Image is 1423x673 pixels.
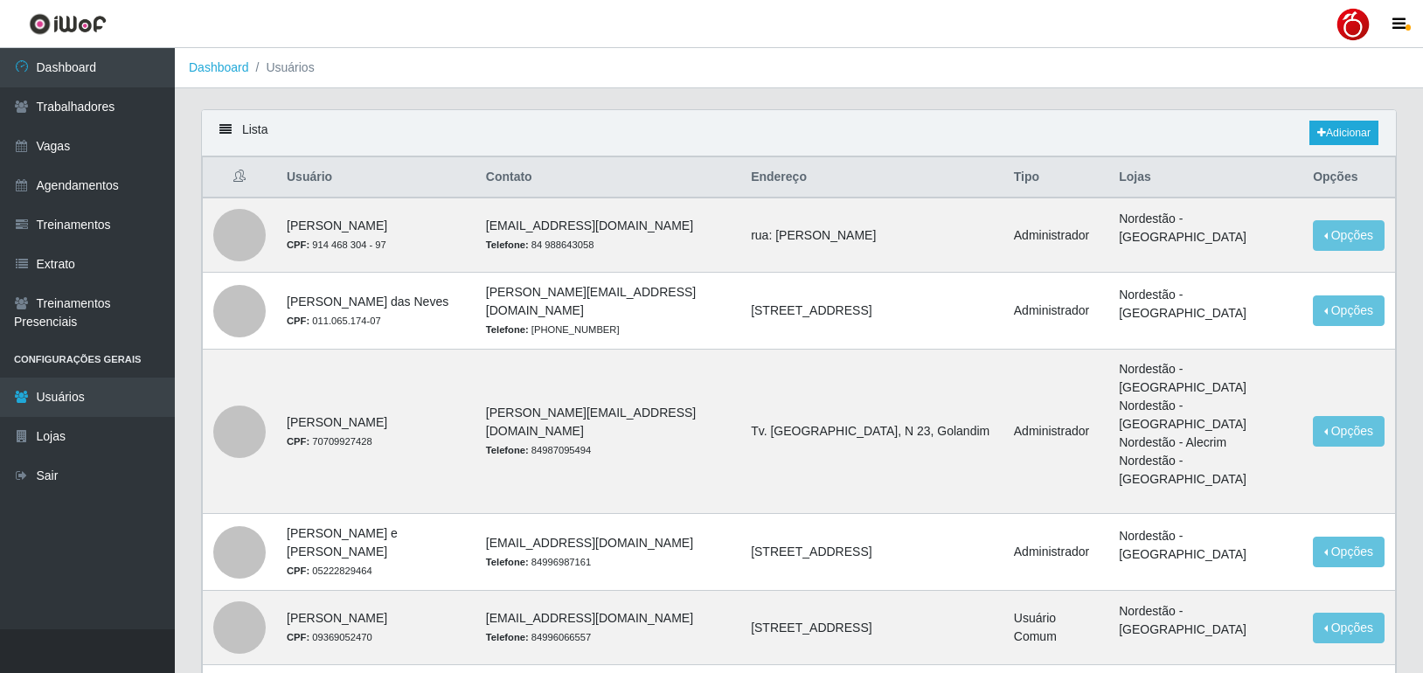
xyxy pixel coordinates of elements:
img: CoreUI Logo [29,13,107,35]
td: [PERSON_NAME] e [PERSON_NAME] [276,514,475,591]
small: 914 468 304 - 97 [287,239,386,250]
small: 84996987161 [486,557,591,567]
strong: Telefone: [486,239,529,250]
td: [EMAIL_ADDRESS][DOMAIN_NAME] [475,198,740,273]
td: [PERSON_NAME] [276,591,475,665]
li: Nordestão - [GEOGRAPHIC_DATA] [1119,210,1292,246]
th: Tipo [1003,157,1108,198]
th: Endereço [740,157,1003,198]
td: Usuário Comum [1003,591,1108,665]
td: rua: [PERSON_NAME] [740,198,1003,273]
th: Contato [475,157,740,198]
li: Nordestão - [GEOGRAPHIC_DATA] [1119,527,1292,564]
td: [PERSON_NAME] [276,350,475,514]
th: Usuário [276,157,475,198]
strong: CPF: [287,239,309,250]
strong: Telefone: [486,445,529,455]
td: Tv. [GEOGRAPHIC_DATA], N 23, Golandim [740,350,1003,514]
td: [PERSON_NAME][EMAIL_ADDRESS][DOMAIN_NAME] [475,273,740,350]
button: Opções [1313,613,1385,643]
td: [STREET_ADDRESS] [740,273,1003,350]
strong: Telefone: [486,324,529,335]
li: Usuários [249,59,315,77]
strong: Telefone: [486,557,529,567]
button: Opções [1313,416,1385,447]
small: 70709927428 [287,436,372,447]
li: Nordestão - [GEOGRAPHIC_DATA] [1119,452,1292,489]
button: Opções [1313,295,1385,326]
li: Nordestão - [GEOGRAPHIC_DATA] [1119,286,1292,323]
nav: breadcrumb [175,48,1423,88]
td: [STREET_ADDRESS] [740,591,1003,665]
small: [PHONE_NUMBER] [486,324,620,335]
li: Nordestão - [GEOGRAPHIC_DATA] [1119,602,1292,639]
strong: Telefone: [486,632,529,642]
button: Opções [1313,220,1385,251]
li: Nordestão - Alecrim [1119,434,1292,452]
td: Administrador [1003,350,1108,514]
th: Lojas [1108,157,1302,198]
strong: CPF: [287,316,309,326]
th: Opções [1302,157,1395,198]
td: Administrador [1003,273,1108,350]
td: [PERSON_NAME][EMAIL_ADDRESS][DOMAIN_NAME] [475,350,740,514]
li: Nordestão - [GEOGRAPHIC_DATA] [1119,397,1292,434]
td: [PERSON_NAME] [276,198,475,273]
small: 011.065.174-07 [287,316,381,326]
li: Nordestão - [GEOGRAPHIC_DATA] [1119,360,1292,397]
small: 05222829464 [287,565,372,576]
strong: CPF: [287,632,309,642]
td: [EMAIL_ADDRESS][DOMAIN_NAME] [475,514,740,591]
small: 84 988643058 [486,239,594,250]
td: [PERSON_NAME] das Neves [276,273,475,350]
a: Dashboard [189,60,249,74]
strong: CPF: [287,436,309,447]
strong: CPF: [287,565,309,576]
td: [EMAIL_ADDRESS][DOMAIN_NAME] [475,591,740,665]
td: Administrador [1003,514,1108,591]
a: Adicionar [1309,121,1378,145]
td: Administrador [1003,198,1108,273]
div: Lista [202,110,1396,156]
small: 84987095494 [486,445,591,455]
small: 84996066557 [486,632,591,642]
small: 09369052470 [287,632,372,642]
td: [STREET_ADDRESS] [740,514,1003,591]
button: Opções [1313,537,1385,567]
